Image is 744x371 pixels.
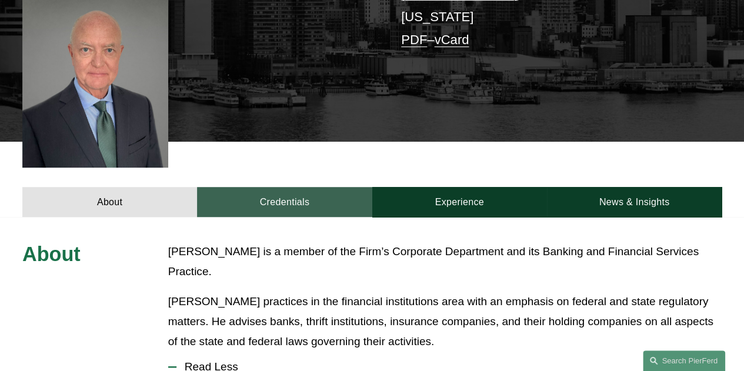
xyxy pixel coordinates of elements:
a: About [22,187,197,217]
a: PDF [401,32,427,47]
a: Search this site [643,350,725,371]
span: About [22,243,81,265]
a: vCard [434,32,469,47]
a: News & Insights [547,187,722,217]
p: [PERSON_NAME] practices in the financial institutions area with an emphasis on federal and state ... [168,292,722,352]
a: Experience [372,187,547,217]
a: Credentials [197,187,372,217]
p: [PERSON_NAME] is a member of the Firm’s Corporate Department and its Banking and Financial Servic... [168,242,722,282]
